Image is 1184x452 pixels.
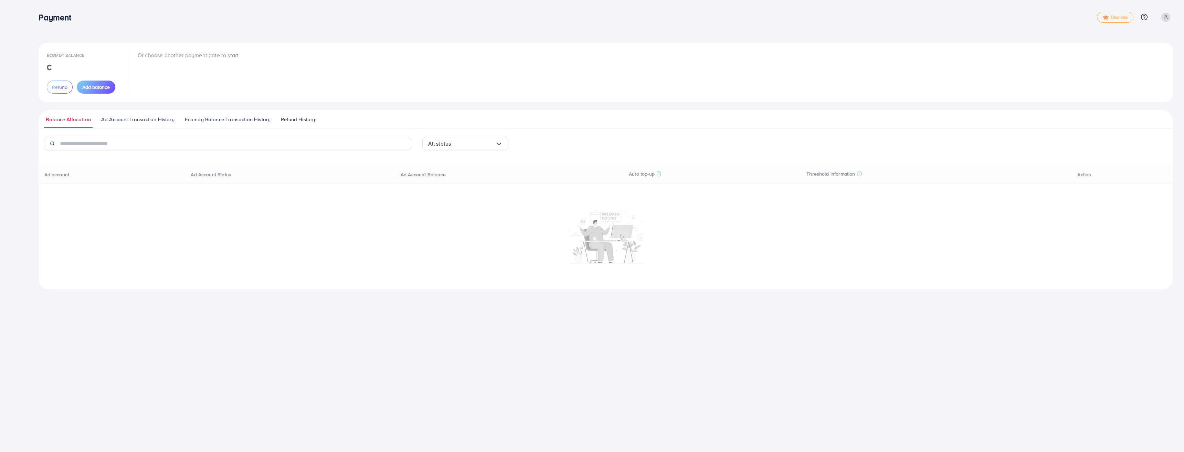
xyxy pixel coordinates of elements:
div: Search for option [422,137,508,150]
button: Add balance [77,81,115,94]
span: Refund [52,84,67,91]
span: Balance Allocation [46,116,91,123]
span: Ad Account Transaction History [101,116,175,123]
span: Refund History [281,116,315,123]
span: Upgrade [1103,15,1128,20]
input: Search for option [451,138,495,149]
a: tickUpgrade [1097,12,1133,23]
img: tick [1103,15,1109,20]
span: Ecomdy Balance Transaction History [185,116,271,123]
button: Refund [47,81,73,94]
span: Ecomdy Balance [47,52,84,58]
p: Or choose another payment gate to start [138,51,239,59]
span: All status [428,138,451,149]
span: Add balance [82,84,110,91]
h3: Payment [39,12,77,22]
